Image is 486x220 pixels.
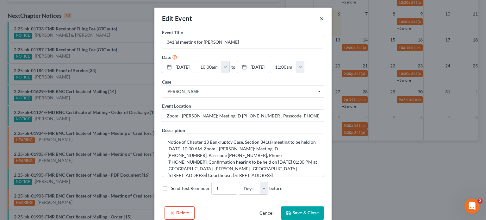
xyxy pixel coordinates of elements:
button: × [320,15,324,22]
input: -- [212,182,237,194]
span: Select box activate [162,85,324,98]
input: -- : -- [196,61,221,73]
a: [DATE] [162,61,194,73]
label: Date [162,54,171,60]
label: Send Text Reminder [171,185,210,192]
button: Save & Close [281,206,324,220]
input: Enter event name... [162,36,324,48]
input: -- : -- [271,61,296,73]
label: to [231,64,235,70]
span: before [269,185,282,192]
span: Event Title [162,30,183,35]
label: Description [162,127,185,134]
button: Delete [165,206,195,220]
button: Cancel [254,207,278,220]
a: [DATE] [237,61,269,73]
span: Edit Event [162,15,192,22]
span: [PERSON_NAME] [167,88,319,95]
input: Enter location... [162,110,324,122]
span: 2 [477,198,483,204]
label: Case [162,79,171,85]
label: Event Location [162,103,191,109]
iframe: Intercom live chat [464,198,480,214]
